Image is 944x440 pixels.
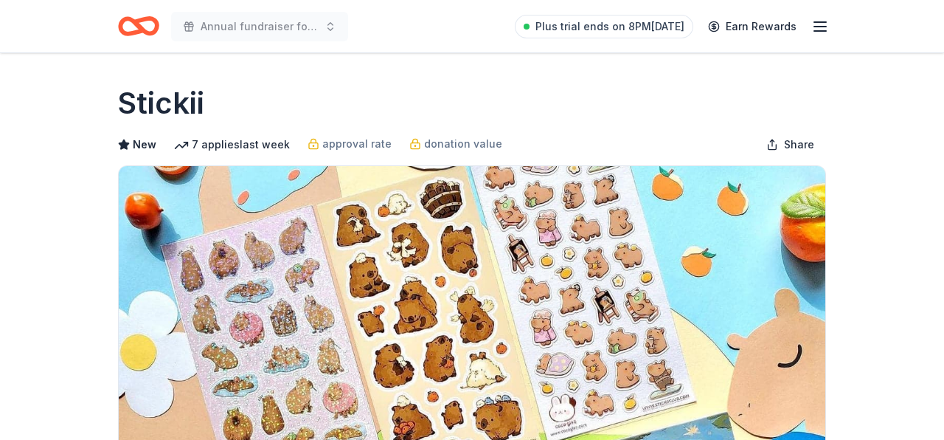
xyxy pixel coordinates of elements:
[171,12,348,41] button: Annual fundraiser for scholarships, [PERSON_NAME] children and a [DATE] shelter
[784,136,814,154] span: Share
[118,83,204,124] h1: Stickii
[535,18,684,35] span: Plus trial ends on 8PM[DATE]
[174,136,290,154] div: 7 applies last week
[118,9,159,44] a: Home
[699,13,805,40] a: Earn Rewards
[133,136,156,154] span: New
[409,135,502,153] a: donation value
[515,15,693,38] a: Plus trial ends on 8PM[DATE]
[424,135,502,153] span: donation value
[308,135,392,153] a: approval rate
[201,18,319,35] span: Annual fundraiser for scholarships, [PERSON_NAME] children and a [DATE] shelter
[754,130,826,159] button: Share
[322,135,392,153] span: approval rate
